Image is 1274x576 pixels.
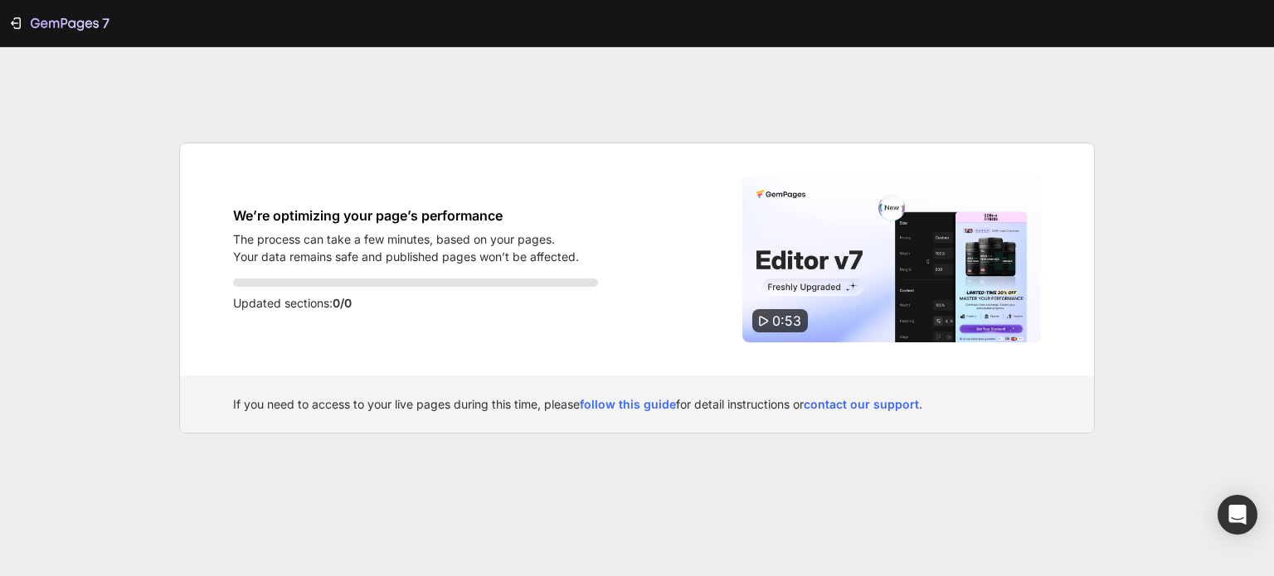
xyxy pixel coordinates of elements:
[772,312,801,329] span: 0:53
[233,395,1041,413] div: If you need to access to your live pages during this time, please for detail instructions or .
[742,177,1041,342] img: Video thumbnail
[233,248,579,265] p: Your data remains safe and published pages won’t be affected.
[333,296,352,310] span: 0/0
[102,13,109,33] p: 7
[233,206,579,225] h1: We’re optimizing your page’s performance
[580,397,676,411] a: follow this guide
[804,397,919,411] a: contact our support
[233,293,598,313] p: Updated sections:
[233,230,579,248] p: The process can take a few minutes, based on your pages.
[1218,495,1257,535] div: Open Intercom Messenger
